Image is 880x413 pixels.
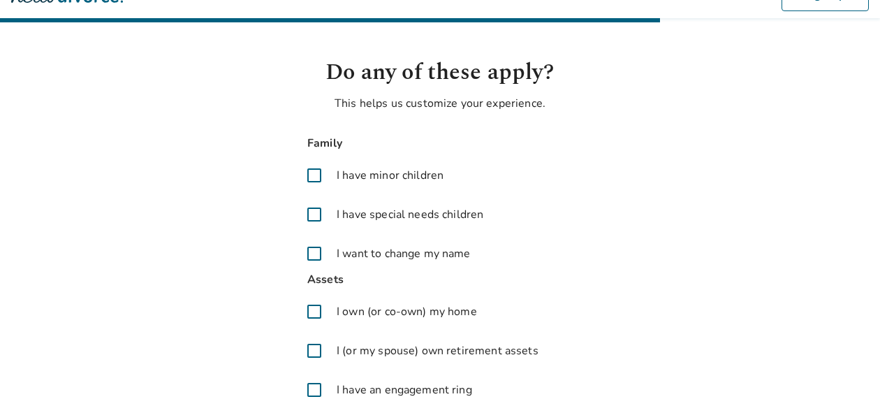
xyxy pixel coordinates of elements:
[810,346,880,413] iframe: Chat Widget
[337,382,472,398] span: I have an engagement ring
[337,342,538,359] span: I (or my spouse) own retirement assets
[298,95,582,112] p: This helps us customize your experience.
[298,134,582,153] span: Family
[337,245,471,262] span: I want to change my name
[337,167,443,184] span: I have minor children
[298,270,582,289] span: Assets
[337,303,477,320] span: I own (or co-own) my home
[298,56,582,89] h1: Do any of these apply?
[337,206,483,223] span: I have special needs children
